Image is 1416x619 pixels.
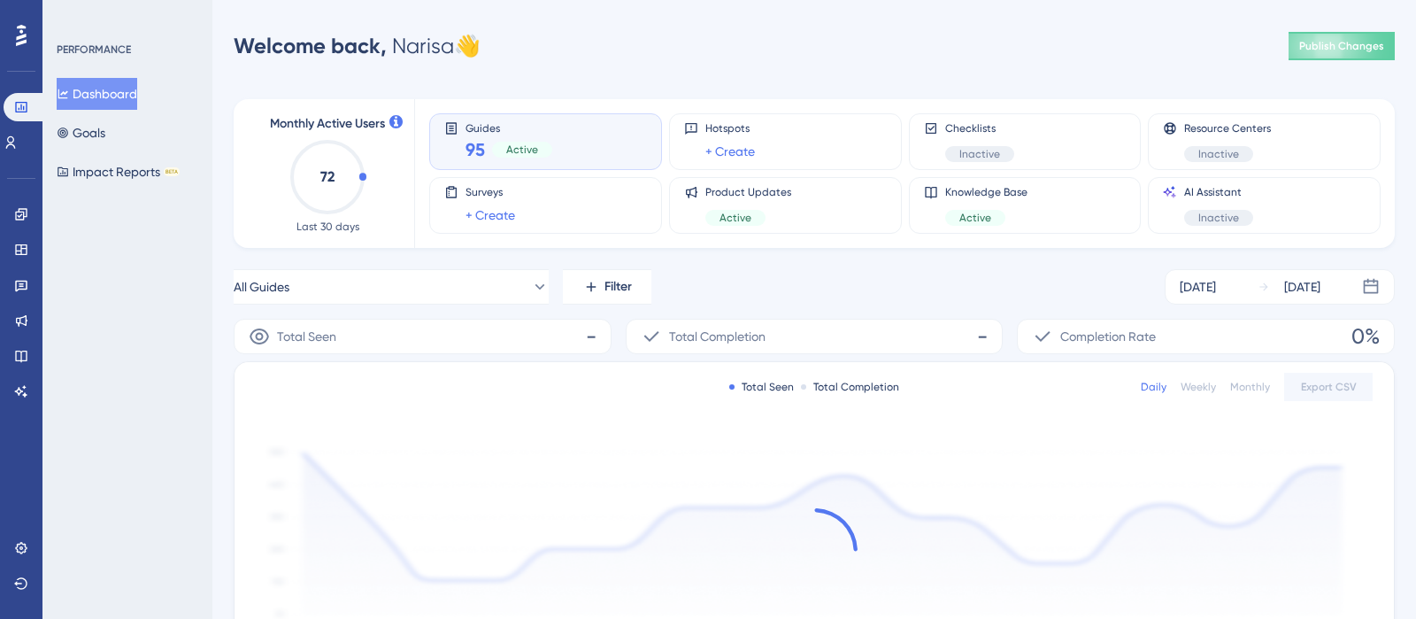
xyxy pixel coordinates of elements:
[1198,147,1239,161] span: Inactive
[1301,380,1357,394] span: Export CSV
[234,276,289,298] span: All Guides
[466,121,552,134] span: Guides
[1184,185,1253,199] span: AI Assistant
[57,117,105,149] button: Goals
[1198,211,1239,225] span: Inactive
[1289,32,1395,60] button: Publish Changes
[959,211,991,225] span: Active
[669,326,766,347] span: Total Completion
[1180,276,1216,298] div: [DATE]
[164,167,180,176] div: BETA
[506,143,538,157] span: Active
[466,185,515,199] span: Surveys
[234,33,387,58] span: Welcome back,
[466,205,515,226] a: + Create
[801,380,899,394] div: Total Completion
[959,147,1000,161] span: Inactive
[705,121,755,135] span: Hotspots
[57,156,180,188] button: Impact ReportsBETA
[320,168,335,185] text: 72
[234,32,481,60] div: Narisa 👋
[1060,326,1156,347] span: Completion Rate
[1184,121,1271,135] span: Resource Centers
[466,137,485,162] span: 95
[705,185,791,199] span: Product Updates
[1284,276,1320,298] div: [DATE]
[604,276,632,298] span: Filter
[270,113,385,135] span: Monthly Active Users
[945,185,1027,199] span: Knowledge Base
[1230,380,1270,394] div: Monthly
[586,322,596,351] span: -
[563,269,651,305] button: Filter
[296,220,359,234] span: Last 30 days
[234,269,549,305] button: All Guides
[1284,373,1373,401] button: Export CSV
[1299,39,1384,53] span: Publish Changes
[729,380,794,394] div: Total Seen
[705,141,755,162] a: + Create
[720,211,751,225] span: Active
[57,43,131,57] div: PERFORMANCE
[945,121,1014,135] span: Checklists
[1141,380,1166,394] div: Daily
[277,326,336,347] span: Total Seen
[977,322,988,351] span: -
[1351,322,1380,351] span: 0%
[1181,380,1216,394] div: Weekly
[57,78,137,110] button: Dashboard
